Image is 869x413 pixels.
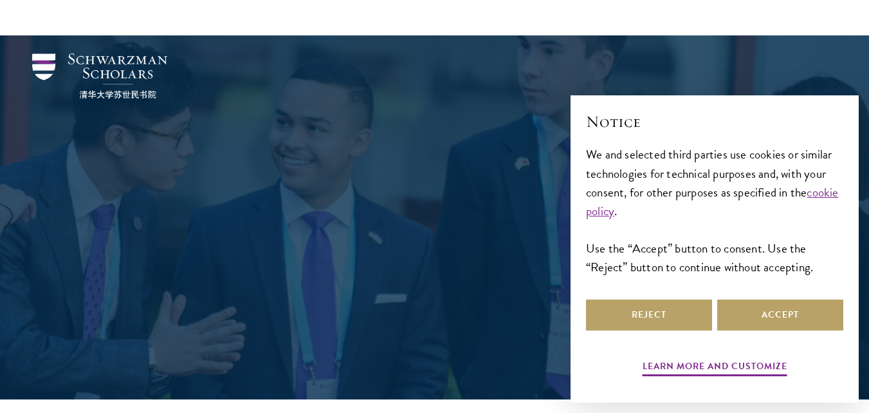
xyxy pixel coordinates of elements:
[643,358,787,378] button: Learn more and customize
[586,111,843,133] h2: Notice
[586,183,839,220] a: cookie policy
[586,300,712,331] button: Reject
[32,53,167,99] img: Schwarzman Scholars
[717,300,843,331] button: Accept
[586,145,843,276] div: We and selected third parties use cookies or similar technologies for technical purposes and, wit...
